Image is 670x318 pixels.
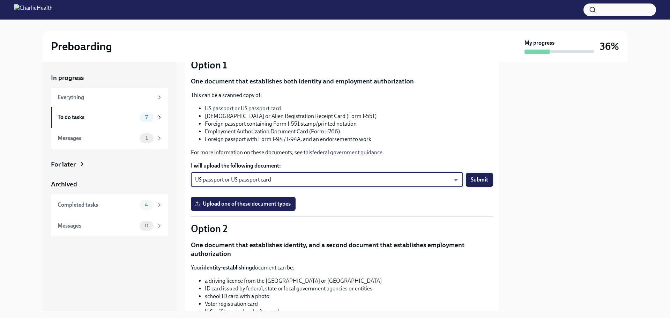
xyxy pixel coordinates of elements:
[202,264,252,271] strong: identity-establishing
[205,277,493,285] li: a driving licence from the [GEOGRAPHIC_DATA] or [GEOGRAPHIC_DATA]
[205,120,493,128] li: Foreign passport containing Form I-551 stamp/printed notation
[51,73,168,82] a: In progress
[191,197,296,211] label: Upload one of these document types
[205,285,493,293] li: ID card issued by federal, state or local government agencies or entities
[312,149,382,156] a: federal government guidance
[51,88,168,107] a: Everything
[58,201,137,209] div: Completed tasks
[191,149,493,156] p: For more information on these documents, see this .
[205,105,493,112] li: US passport or US passport card
[51,39,112,53] h2: Preboarding
[205,300,493,308] li: Voter registration card
[58,113,137,121] div: To do tasks
[205,128,493,135] li: Employment Authorization Document Card (Form I-766)
[471,176,488,183] span: Submit
[205,112,493,120] li: [DEMOGRAPHIC_DATA] or Alien Registration Receipt Card (Form I-551)
[191,59,493,71] p: Option 1
[524,39,554,47] strong: My progress
[191,91,493,99] p: This can be a scanned copy of:
[141,114,152,120] span: 7
[51,107,168,128] a: To do tasks7
[51,128,168,149] a: Messages1
[58,222,137,230] div: Messages
[51,215,168,236] a: Messages0
[58,94,154,101] div: Everything
[141,202,152,207] span: 4
[51,160,168,169] a: For later
[141,223,152,228] span: 0
[51,180,168,189] a: Archived
[191,162,493,170] label: I will upload the following document:
[191,77,493,86] p: One document that establishes both identity and employment authorization
[141,135,152,141] span: 1
[51,160,76,169] div: For later
[196,200,291,207] span: Upload one of these document types
[600,40,619,53] h3: 36%
[191,241,493,258] p: One document that establishes identity, and a second document that establishes employment authori...
[205,308,493,316] li: U.S.military card or draft record
[58,134,137,142] div: Messages
[191,222,493,235] p: Option 2
[205,135,493,143] li: Foreign passport with Form I-94 / I-94A, and an endorsement to work
[466,173,493,187] button: Submit
[191,264,493,272] p: Your document can be:
[14,4,53,15] img: CharlieHealth
[191,172,463,187] div: US passport or US passport card
[205,293,493,300] li: school ID card with a photo
[51,194,168,215] a: Completed tasks4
